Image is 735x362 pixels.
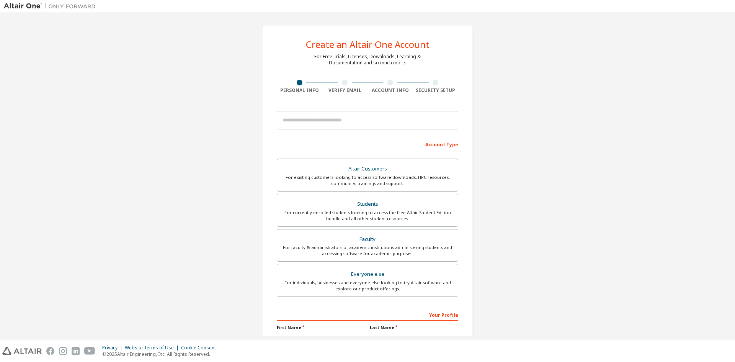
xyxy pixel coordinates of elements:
[282,234,453,245] div: Faculty
[125,345,181,351] div: Website Terms of Use
[282,164,453,174] div: Altair Customers
[282,210,453,222] div: For currently enrolled students looking to access the free Altair Student Edition bundle and all ...
[322,87,368,93] div: Verify Email
[102,345,125,351] div: Privacy
[46,347,54,355] img: facebook.svg
[282,174,453,187] div: For existing customers looking to access software downloads, HPC resources, community, trainings ...
[370,324,458,331] label: Last Name
[277,308,458,321] div: Your Profile
[282,280,453,292] div: For individuals, businesses and everyone else looking to try Altair software and explore our prod...
[72,347,80,355] img: linkedin.svg
[2,347,42,355] img: altair_logo.svg
[306,40,430,49] div: Create an Altair One Account
[277,87,322,93] div: Personal Info
[282,269,453,280] div: Everyone else
[4,2,100,10] img: Altair One
[277,138,458,150] div: Account Type
[84,347,95,355] img: youtube.svg
[59,347,67,355] img: instagram.svg
[413,87,459,93] div: Security Setup
[282,244,453,257] div: For faculty & administrators of academic institutions administering students and accessing softwa...
[277,324,365,331] label: First Name
[282,199,453,210] div: Students
[367,87,413,93] div: Account Info
[314,54,421,66] div: For Free Trials, Licenses, Downloads, Learning & Documentation and so much more.
[181,345,220,351] div: Cookie Consent
[102,351,220,357] p: © 2025 Altair Engineering, Inc. All Rights Reserved.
